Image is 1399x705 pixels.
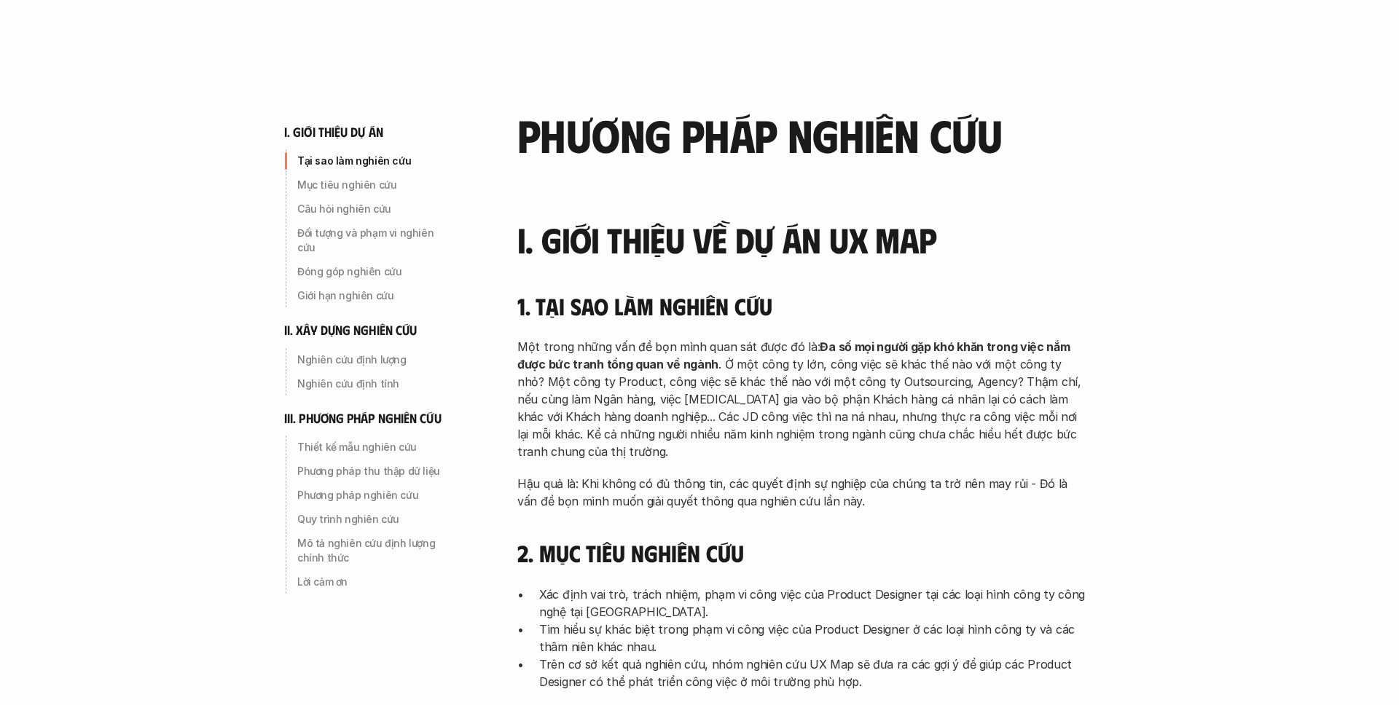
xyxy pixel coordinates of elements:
[284,484,459,507] a: Phương pháp nghiên cứu
[297,440,453,454] p: Thiết kế mẫu nghiên cứu
[284,124,383,141] h6: i. giới thiệu dự án
[284,460,459,483] a: Phương pháp thu thập dữ liệu
[297,575,453,589] p: Lời cảm ơn
[297,377,453,391] p: Nghiên cứu định tính
[297,352,453,367] p: Nghiên cứu định lượng
[297,226,453,255] p: Đối tượng và phạm vi nghiên cứu
[517,539,1086,567] h4: 2. Mục tiêu nghiên cứu
[297,288,453,303] p: Giới hạn nghiên cứu
[284,410,442,427] h6: iii. phương pháp nghiên cứu
[284,221,459,259] a: Đối tượng và phạm vi nghiên cứu
[284,372,459,395] a: Nghiên cứu định tính
[284,322,417,339] h6: ii. xây dựng nghiên cứu
[297,536,453,565] p: Mô tả nghiên cứu định lượng chính thức
[284,508,459,531] a: Quy trình nghiên cứu
[297,512,453,527] p: Quy trình nghiên cứu
[284,173,459,197] a: Mục tiêu nghiên cứu
[539,621,1086,655] p: Tìm hiểu sự khác biệt trong phạm vi công việc của Product Designer ở các loại hình công ty và các...
[297,488,453,503] p: Phương pháp nghiên cứu
[517,221,1086,259] h3: I. Giới thiệu về dự án UX Map
[284,197,459,221] a: Câu hỏi nghiên cứu
[284,260,459,283] a: Đóng góp nghiên cứu
[297,264,453,279] p: Đóng góp nghiên cứu
[517,338,1086,460] p: Một trong những vấn đề bọn mình quan sát được đó là: . Ở một công ty lớn, công việc sẽ khác thế n...
[284,532,459,570] a: Mô tả nghiên cứu định lượng chính thức
[297,202,453,216] p: Câu hỏi nghiên cứu
[517,292,1086,320] h4: 1. Tại sao làm nghiên cứu
[297,154,453,168] p: Tại sao làm nghiên cứu
[297,464,453,478] p: Phương pháp thu thập dữ liệu
[297,178,453,192] p: Mục tiêu nghiên cứu
[284,436,459,459] a: Thiết kế mẫu nghiên cứu
[539,655,1086,690] p: Trên cơ sở kết quả nghiên cứu, nhóm nghiên cứu UX Map sẽ đưa ra các gợi ý để giúp các Product Des...
[517,109,1086,159] h2: phương pháp nghiên cứu
[284,284,459,307] a: Giới hạn nghiên cứu
[517,475,1086,510] p: Hậu quả là: Khi không có đủ thông tin, các quyết định sự nghiệp của chúng ta trở nên may rủi - Đó...
[284,570,459,594] a: Lời cảm ơn
[284,149,459,173] a: Tại sao làm nghiên cứu
[284,348,459,371] a: Nghiên cứu định lượng
[539,586,1086,621] p: Xác định vai trò, trách nhiệm, phạm vi công việc của Product Designer tại các loại hình công ty c...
